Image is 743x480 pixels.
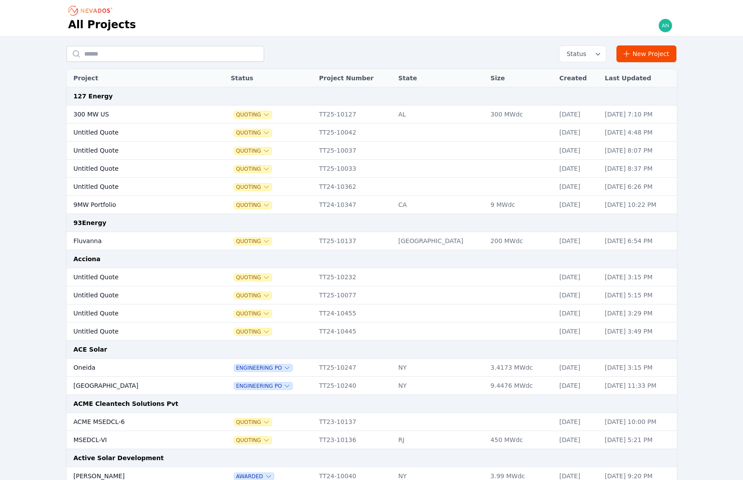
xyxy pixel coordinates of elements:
[315,322,394,341] td: TT24-10445
[234,473,273,480] span: Awarded
[67,105,677,124] tr: 300 MW USQuotingTT25-10127AL300 MWdc[DATE][DATE] 7:10 PM
[67,341,677,359] td: ACE Solar
[234,328,272,335] button: Quoting
[555,124,601,142] td: [DATE]
[67,377,677,395] tr: [GEOGRAPHIC_DATA]Engineering POTT25-10240NY9.4476 MWdc[DATE][DATE] 11:33 PM
[555,431,601,449] td: [DATE]
[234,437,272,444] button: Quoting
[67,413,677,431] tr: ACME MSEDCL-6QuotingTT23-10137[DATE][DATE] 10:00 PM
[315,178,394,196] td: TT24-10362
[601,124,677,142] td: [DATE] 4:48 PM
[486,359,555,377] td: 3.4173 MWdc
[555,178,601,196] td: [DATE]
[234,202,272,209] span: Quoting
[555,268,601,286] td: [DATE]
[315,377,394,395] td: TT25-10240
[601,69,677,87] th: Last Updated
[315,268,394,286] td: TT25-10232
[234,364,292,371] button: Engineering PO
[67,196,677,214] tr: 9MW PortfolioQuotingTT24-10347CA9 MWdc[DATE][DATE] 10:22 PM
[601,304,677,322] td: [DATE] 3:29 PM
[234,111,272,118] button: Quoting
[67,431,205,449] td: MSEDCL-VI
[601,286,677,304] td: [DATE] 5:15 PM
[486,105,555,124] td: 300 MWdc
[67,160,205,178] td: Untitled Quote
[555,232,601,250] td: [DATE]
[555,377,601,395] td: [DATE]
[67,322,677,341] tr: Untitled QuoteQuotingTT24-10445[DATE][DATE] 3:49 PM
[486,377,555,395] td: 9.4476 MWdc
[68,18,136,32] h1: All Projects
[67,322,205,341] td: Untitled Quote
[601,232,677,250] td: [DATE] 6:54 PM
[67,268,677,286] tr: Untitled QuoteQuotingTT25-10232[DATE][DATE] 3:15 PM
[394,377,486,395] td: NY
[555,322,601,341] td: [DATE]
[234,382,292,390] button: Engineering PO
[67,413,205,431] td: ACME MSEDCL-6
[601,322,677,341] td: [DATE] 3:49 PM
[315,413,394,431] td: TT23-10137
[315,431,394,449] td: TT23-10136
[601,142,677,160] td: [DATE] 8:07 PM
[234,419,272,426] button: Quoting
[67,377,205,395] td: [GEOGRAPHIC_DATA]
[234,292,272,299] button: Quoting
[67,196,205,214] td: 9MW Portfolio
[67,304,205,322] td: Untitled Quote
[234,184,272,191] button: Quoting
[67,449,677,467] td: Active Solar Development
[601,105,677,124] td: [DATE] 7:10 PM
[67,214,677,232] td: 93Energy
[234,147,272,154] span: Quoting
[555,196,601,214] td: [DATE]
[555,359,601,377] td: [DATE]
[315,160,394,178] td: TT25-10033
[394,105,486,124] td: AL
[67,395,677,413] td: ACME Cleantech Solutions Pvt
[234,129,272,136] button: Quoting
[234,165,272,172] button: Quoting
[67,142,205,160] td: Untitled Quote
[315,359,394,377] td: TT25-10247
[555,286,601,304] td: [DATE]
[486,196,555,214] td: 9 MWdc
[394,431,486,449] td: RJ
[315,232,394,250] td: TT25-10137
[234,238,272,245] button: Quoting
[315,142,394,160] td: TT25-10037
[315,124,394,142] td: TT25-10042
[486,232,555,250] td: 200 MWdc
[555,105,601,124] td: [DATE]
[394,196,486,214] td: CA
[67,250,677,268] td: Acciona
[601,268,677,286] td: [DATE] 3:15 PM
[234,310,272,317] button: Quoting
[563,49,586,58] span: Status
[486,69,555,87] th: Size
[67,232,677,250] tr: FluvannaQuotingTT25-10137[GEOGRAPHIC_DATA]200 MWdc[DATE][DATE] 6:54 PM
[67,105,205,124] td: 300 MW US
[67,142,677,160] tr: Untitled QuoteQuotingTT25-10037[DATE][DATE] 8:07 PM
[67,87,677,105] td: 127 Energy
[67,232,205,250] td: Fluvanna
[234,274,272,281] button: Quoting
[67,160,677,178] tr: Untitled QuoteQuotingTT25-10033[DATE][DATE] 8:37 PM
[601,413,677,431] td: [DATE] 10:00 PM
[601,377,677,395] td: [DATE] 11:33 PM
[560,46,606,62] button: Status
[601,196,677,214] td: [DATE] 10:22 PM
[315,105,394,124] td: TT25-10127
[555,142,601,160] td: [DATE]
[555,160,601,178] td: [DATE]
